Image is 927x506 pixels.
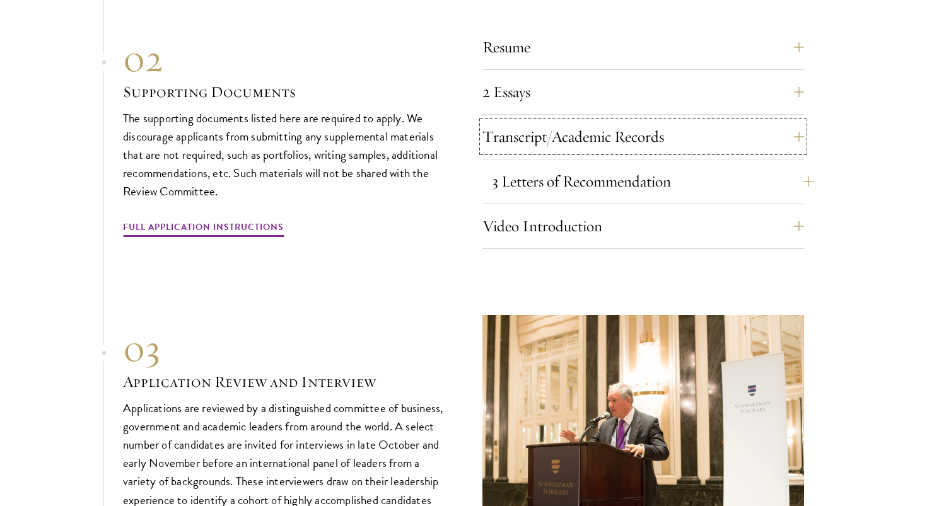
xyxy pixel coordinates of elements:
[123,36,445,81] div: 02
[482,32,804,62] button: Resume
[123,109,445,200] p: The supporting documents listed here are required to apply. We discourage applicants from submitt...
[123,326,445,371] div: 03
[482,211,804,241] button: Video Introduction
[123,371,445,393] h3: Application Review and Interview
[482,122,804,152] button: Transcript/Academic Records
[482,77,804,107] button: 2 Essays
[123,81,445,103] h3: Supporting Documents
[492,166,813,197] button: 3 Letters of Recommendation
[123,219,284,239] a: Full Application Instructions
